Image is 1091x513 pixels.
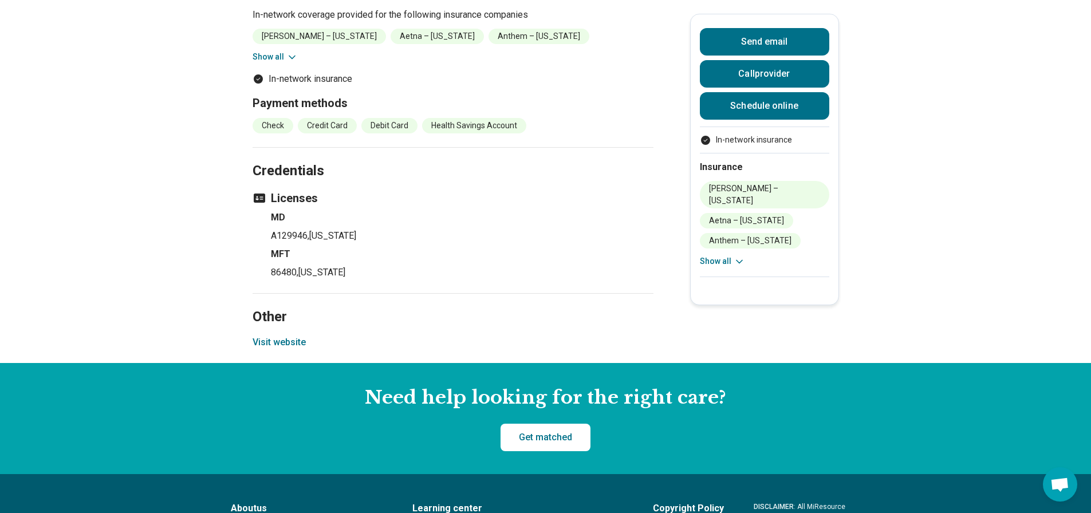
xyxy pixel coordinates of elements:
li: Aetna – [US_STATE] [700,213,793,228]
li: Check [253,118,293,133]
li: [PERSON_NAME] – [US_STATE] [700,181,829,208]
h2: Need help looking for the right care? [9,386,1082,410]
a: Get matched [501,424,590,451]
ul: Payment options [700,134,829,146]
li: [PERSON_NAME] – [US_STATE] [253,29,386,44]
span: , [US_STATE] [297,267,345,278]
button: Show all [700,255,745,267]
span: , [US_STATE] [308,230,356,241]
div: Open chat [1043,467,1077,502]
li: Anthem – [US_STATE] [489,29,589,44]
button: Send email [700,28,829,56]
li: In-network insurance [700,134,829,146]
h2: Credentials [253,134,653,181]
h4: MFT [271,247,653,261]
li: In-network insurance [253,72,653,86]
h2: Other [253,280,653,327]
a: Schedule online [700,92,829,120]
li: Aetna – [US_STATE] [391,29,484,44]
p: In-network coverage provided for the following insurance companies [253,8,653,22]
button: Callprovider [700,60,829,88]
h4: MD [271,211,653,224]
h2: Insurance [700,160,829,174]
button: Show all [253,51,298,63]
ul: Payment options [253,72,653,86]
li: Credit Card [298,118,357,133]
p: 86480 [271,266,653,279]
p: A129946 [271,229,653,243]
li: Debit Card [361,118,418,133]
span: DISCLAIMER [754,503,794,511]
li: Health Savings Account [422,118,526,133]
li: Anthem – [US_STATE] [700,233,801,248]
h3: Payment methods [253,95,653,111]
h3: Licenses [253,190,653,206]
button: Visit website [253,336,306,349]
